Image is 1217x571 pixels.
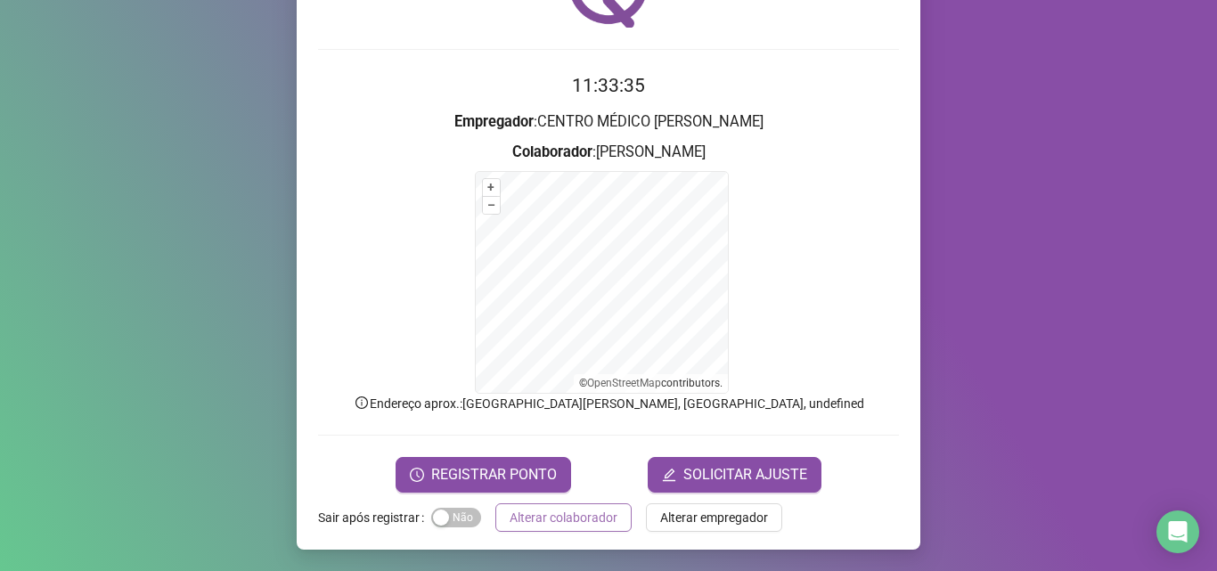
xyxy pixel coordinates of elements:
span: edit [662,468,676,482]
span: clock-circle [410,468,424,482]
span: REGISTRAR PONTO [431,464,557,485]
button: + [483,179,500,196]
p: Endereço aprox. : [GEOGRAPHIC_DATA][PERSON_NAME], [GEOGRAPHIC_DATA], undefined [318,394,899,413]
div: Open Intercom Messenger [1156,510,1199,553]
button: editSOLICITAR AJUSTE [648,457,821,493]
strong: Empregador [454,113,534,130]
button: REGISTRAR PONTO [396,457,571,493]
h3: : CENTRO MÉDICO [PERSON_NAME] [318,110,899,134]
button: Alterar empregador [646,503,782,532]
span: SOLICITAR AJUSTE [683,464,807,485]
a: OpenStreetMap [587,377,661,389]
li: © contributors. [579,377,723,389]
span: Alterar empregador [660,508,768,527]
span: Alterar colaborador [510,508,617,527]
strong: Colaborador [512,143,592,160]
span: info-circle [354,395,370,411]
time: 11:33:35 [572,75,645,96]
label: Sair após registrar [318,503,431,532]
button: Alterar colaborador [495,503,632,532]
button: – [483,197,500,214]
h3: : [PERSON_NAME] [318,141,899,164]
